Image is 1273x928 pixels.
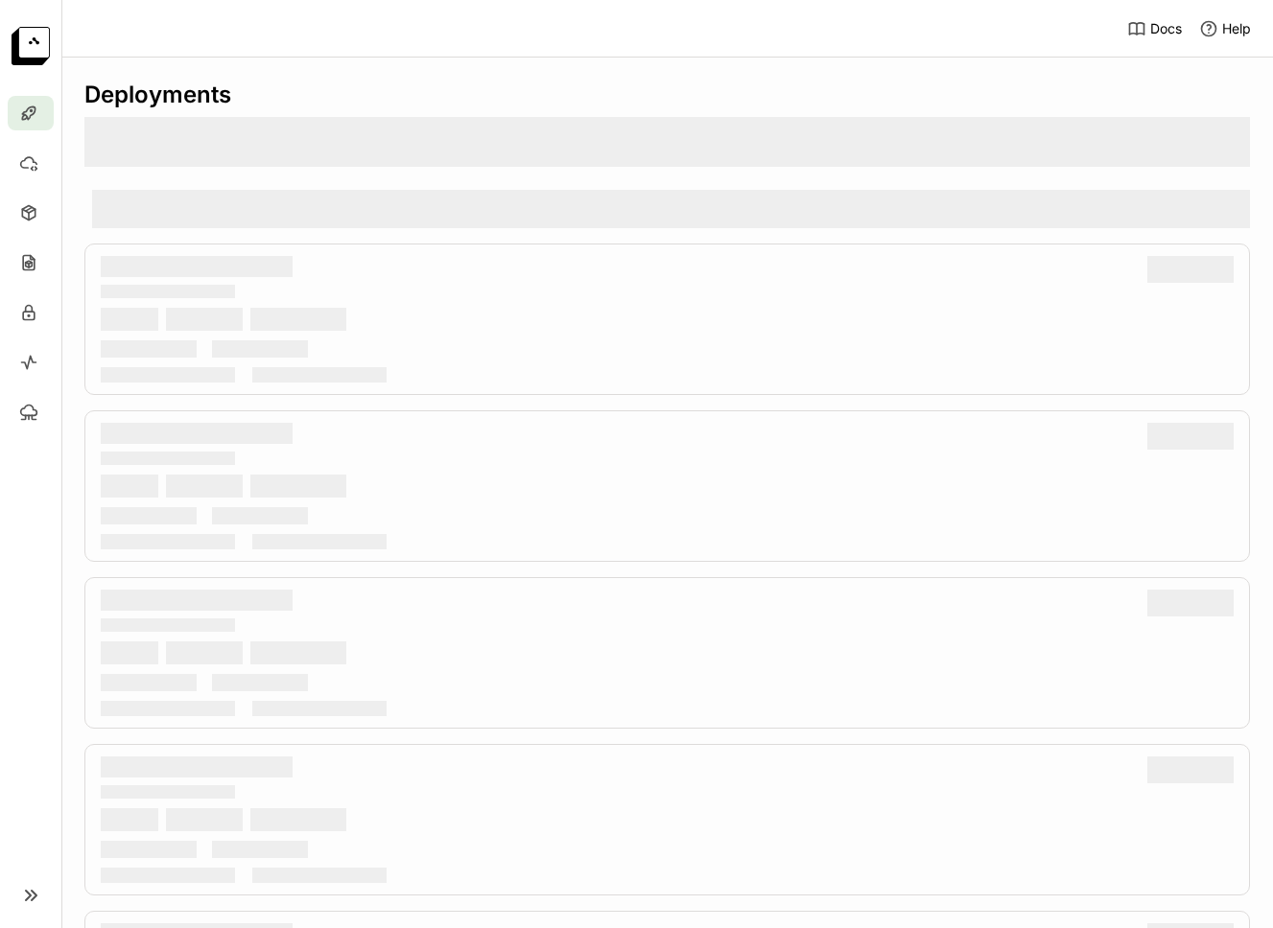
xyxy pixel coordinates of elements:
span: Docs [1150,20,1182,37]
div: Help [1199,19,1251,38]
span: Help [1222,20,1251,37]
div: Deployments [84,81,1250,109]
a: Docs [1127,19,1182,38]
img: logo [12,27,50,65]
